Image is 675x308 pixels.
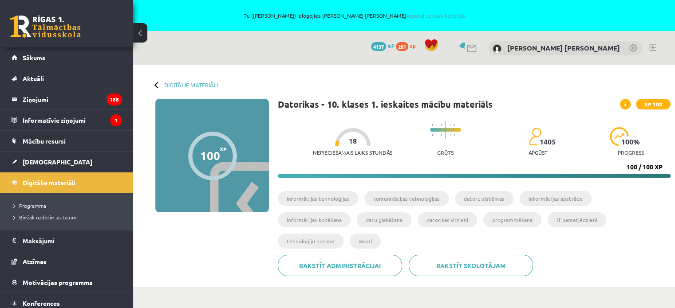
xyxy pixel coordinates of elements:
[636,99,671,109] span: XP 100
[520,191,592,206] li: informācijas apstrāde
[371,42,395,49] a: 4137 mP
[350,234,381,249] li: Word
[406,12,466,19] a: Atpakaļ uz savu lietotāju
[436,124,437,126] img: icon-short-line-57e1e144782c952c97e751825c79c345078a6d821885a25fce030b3d8c18986b.svg
[437,149,454,156] p: Grūts
[23,278,93,286] span: Motivācijas programma
[23,158,92,166] span: [DEMOGRAPHIC_DATA]
[23,257,47,265] span: Atzīmes
[548,212,606,227] li: IT pamatjēdzieni
[278,99,493,109] h1: Datorikas - 10. klases 1. ieskaites mācību materiāls
[12,172,122,193] a: Digitālie materiāli
[441,134,442,136] img: icon-short-line-57e1e144782c952c97e751825c79c345078a6d821885a25fce030b3d8c18986b.svg
[12,89,122,109] a: Ziņojumi188
[278,255,402,276] a: Rakstīt administrācijai
[436,134,437,136] img: icon-short-line-57e1e144782c952c97e751825c79c345078a6d821885a25fce030b3d8c18986b.svg
[410,42,415,49] span: xp
[396,42,408,51] span: 281
[200,149,220,162] div: 100
[110,114,122,126] i: 1
[107,94,122,105] i: 188
[450,124,450,126] img: icon-short-line-57e1e144782c952c97e751825c79c345078a6d821885a25fce030b3d8c18986b.svg
[458,124,459,126] img: icon-short-line-57e1e144782c952c97e751825c79c345078a6d821885a25fce030b3d8c18986b.svg
[455,191,513,206] li: datoru sistēmas
[387,42,395,49] span: mP
[12,110,122,130] a: Informatīvie ziņojumi1
[220,146,227,152] span: XP
[12,131,122,151] a: Mācību resursi
[12,152,122,172] a: [DEMOGRAPHIC_DATA]
[12,251,122,272] a: Atzīmes
[618,149,644,156] p: progress
[454,134,455,136] img: icon-short-line-57e1e144782c952c97e751825c79c345078a6d821885a25fce030b3d8c18986b.svg
[23,230,122,251] legend: Maksājumi
[13,202,124,210] a: Programma
[364,191,449,206] li: komunikācijas tehnoloģijas
[12,230,122,251] a: Maksājumi
[12,272,122,292] a: Motivācijas programma
[23,137,66,145] span: Mācību resursi
[610,127,629,146] img: icon-progress-161ccf0a02000e728c5f80fcf4c31c7af3da0e1684b2b1d7c360e028c24a22f1.svg
[313,149,392,156] p: Nepieciešamais laiks stundās
[164,82,218,88] a: Digitālie materiāli
[13,214,78,221] span: Biežāk uzdotie jautājumi
[278,191,358,206] li: informācijas tehnoloģijas
[454,124,455,126] img: icon-short-line-57e1e144782c952c97e751825c79c345078a6d821885a25fce030b3d8c18986b.svg
[529,127,541,146] img: students-c634bb4e5e11cddfef0936a35e636f08e4e9abd3cc4e673bd6f9a4125e45ecb1.svg
[13,213,124,221] a: Biežāk uzdotie jautājumi
[441,124,442,126] img: icon-short-line-57e1e144782c952c97e751825c79c345078a6d821885a25fce030b3d8c18986b.svg
[23,54,45,62] span: Sākums
[445,121,446,139] img: icon-long-line-d9ea69661e0d244f92f715978eff75569469978d946b2353a9bb055b3ed8787d.svg
[102,13,608,18] span: Tu ([PERSON_NAME]) ielogojies [PERSON_NAME] [PERSON_NAME]
[418,212,477,227] li: datorikas virzieni
[621,138,640,146] span: 100 %
[23,89,122,109] legend: Ziņojumi
[396,42,420,49] a: 281 xp
[349,137,357,145] span: 18
[23,299,60,307] span: Konferences
[10,16,81,38] a: Rīgas 1. Tālmācības vidusskola
[23,179,75,187] span: Digitālie materiāli
[450,134,450,136] img: icon-short-line-57e1e144782c952c97e751825c79c345078a6d821885a25fce030b3d8c18986b.svg
[12,68,122,89] a: Aktuāli
[278,234,343,249] li: tehnoloģiju nozīme
[278,212,351,227] li: informācijas kodēšana
[458,134,459,136] img: icon-short-line-57e1e144782c952c97e751825c79c345078a6d821885a25fce030b3d8c18986b.svg
[409,255,533,276] a: Rakstīt skolotājam
[483,212,541,227] li: programmēšana
[529,149,548,156] p: apgūst
[23,74,44,82] span: Aktuāli
[13,202,46,209] span: Programma
[493,44,501,53] img: Daniels Legzdiņš
[357,212,411,227] li: datu glabāšana
[23,110,122,130] legend: Informatīvie ziņojumi
[12,47,122,68] a: Sākums
[540,138,556,146] span: 1405
[371,42,386,51] span: 4137
[507,43,620,52] a: [PERSON_NAME] [PERSON_NAME]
